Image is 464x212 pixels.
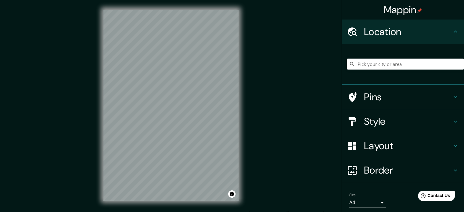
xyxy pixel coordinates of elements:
[410,188,457,205] iframe: Help widget launcher
[342,20,464,44] div: Location
[364,164,452,176] h4: Border
[228,190,236,198] button: Toggle attribution
[364,140,452,152] h4: Layout
[103,10,239,201] canvas: Map
[384,4,423,16] h4: Mappin
[347,59,464,70] input: Pick your city or area
[349,192,356,198] label: Size
[342,134,464,158] div: Layout
[364,91,452,103] h4: Pins
[349,198,386,207] div: A4
[342,85,464,109] div: Pins
[342,158,464,182] div: Border
[342,109,464,134] div: Style
[364,115,452,128] h4: Style
[417,8,422,13] img: pin-icon.png
[364,26,452,38] h4: Location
